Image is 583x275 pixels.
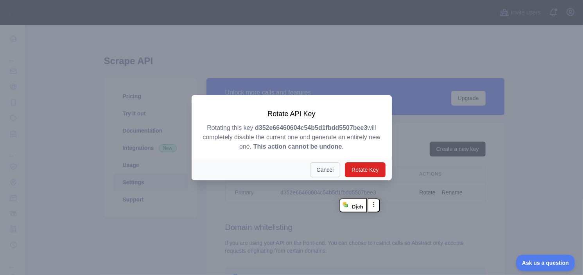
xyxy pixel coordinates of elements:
[345,162,385,177] button: Rotate Key
[310,162,341,177] button: Cancel
[201,123,382,151] p: Rotating this key will completely disable the current one and generate an entirely new one. .
[516,255,575,271] iframe: Toggle Customer Support
[253,143,342,150] strong: This action cannot be undone
[255,124,367,131] strong: d352e66460604c54b5d1fbdd5507bee3
[201,109,382,119] h3: Rotate API Key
